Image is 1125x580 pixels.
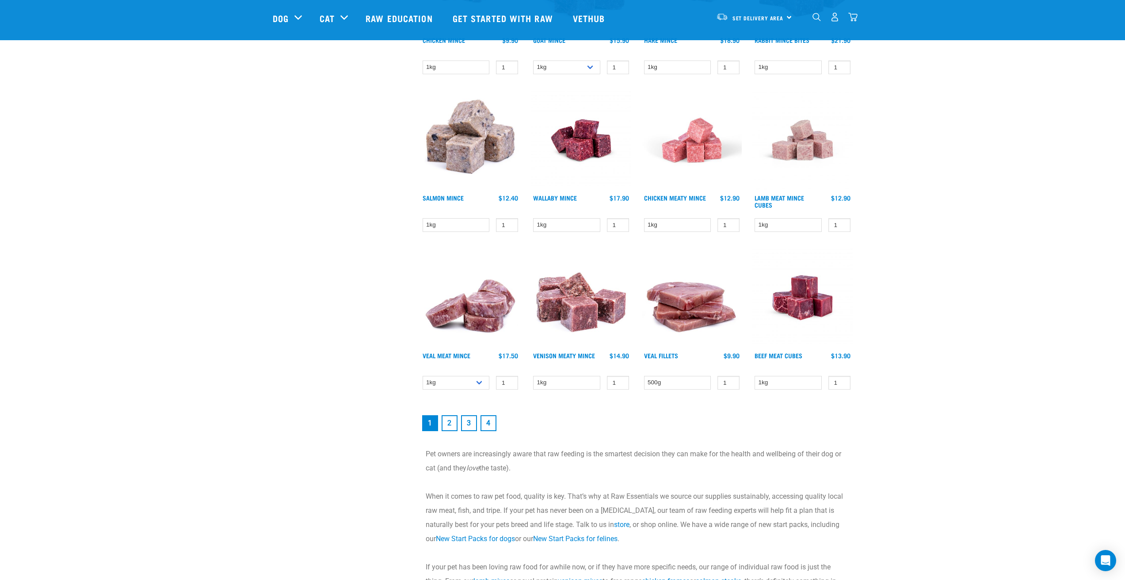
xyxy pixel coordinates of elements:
[610,194,629,201] div: $17.90
[607,218,629,232] input: 1
[717,376,740,390] input: 1
[717,218,740,232] input: 1
[717,61,740,74] input: 1
[531,248,631,348] img: 1117 Venison Meat Mince 01
[607,376,629,390] input: 1
[496,218,518,232] input: 1
[1095,550,1116,571] div: Open Intercom Messenger
[420,90,521,190] img: 1141 Salmon Mince 01
[533,535,618,543] a: New Start Packs for felines
[831,37,850,44] div: $21.90
[496,376,518,390] input: 1
[755,354,802,357] a: Beef Meat Cubes
[610,37,629,44] div: $15.90
[496,61,518,74] input: 1
[752,248,853,348] img: Beef Meat Cubes 1669
[828,218,850,232] input: 1
[828,376,850,390] input: 1
[499,352,518,359] div: $17.50
[644,196,706,199] a: Chicken Meaty Mince
[481,415,496,431] a: Goto page 4
[357,0,443,36] a: Raw Education
[614,520,629,529] a: store
[461,415,477,431] a: Goto page 3
[420,248,521,348] img: 1160 Veal Meat Mince Medallions 01
[564,0,616,36] a: Vethub
[642,90,742,190] img: Chicken Meaty Mince
[720,194,740,201] div: $12.90
[642,248,742,348] img: Stack Of Raw Veal Fillets
[755,38,809,42] a: Rabbit Mince Bites
[420,413,853,433] nav: pagination
[423,196,464,199] a: Salmon Mince
[426,447,847,475] p: Pet owners are increasingly aware that raw feeding is the smartest decision they can make for the...
[830,12,839,22] img: user.png
[732,16,784,19] span: Set Delivery Area
[610,352,629,359] div: $14.90
[644,354,678,357] a: Veal Fillets
[531,90,631,190] img: Wallaby Mince 1675
[724,352,740,359] div: $9.90
[442,415,458,431] a: Goto page 2
[444,0,564,36] a: Get started with Raw
[436,535,515,543] a: New Start Packs for dogs
[533,38,565,42] a: Goat Mince
[466,464,479,472] em: love
[423,38,465,42] a: Chicken Mince
[273,11,289,25] a: Dog
[422,415,438,431] a: Page 1
[426,489,847,546] p: When it comes to raw pet food, quality is key. That’s why at Raw Essentials we source our supplie...
[812,13,821,21] img: home-icon-1@2x.png
[423,354,470,357] a: Veal Meat Mince
[533,354,595,357] a: Venison Meaty Mince
[831,352,850,359] div: $13.90
[502,37,518,44] div: $9.90
[752,90,853,190] img: Lamb Meat Mince
[716,13,728,21] img: van-moving.png
[720,37,740,44] div: $18.90
[320,11,335,25] a: Cat
[848,12,858,22] img: home-icon@2x.png
[644,38,677,42] a: Hare Mince
[755,196,804,206] a: Lamb Meat Mince Cubes
[831,194,850,201] div: $12.90
[828,61,850,74] input: 1
[499,194,518,201] div: $12.40
[533,196,577,199] a: Wallaby Mince
[607,61,629,74] input: 1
